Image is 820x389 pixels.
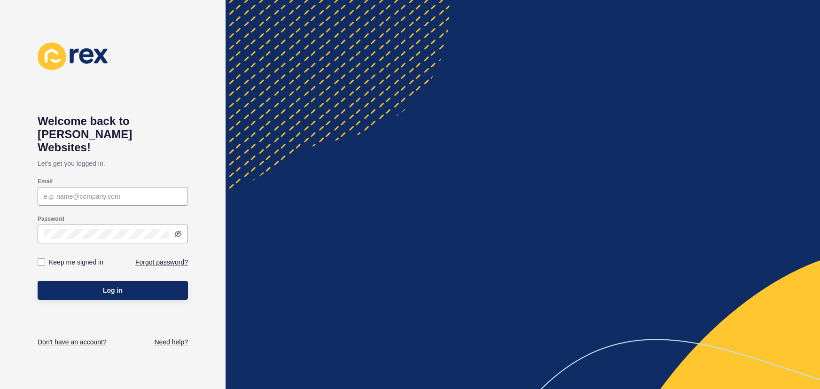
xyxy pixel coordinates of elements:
[49,257,103,267] label: Keep me signed in
[103,286,123,295] span: Log in
[38,154,188,173] p: Let's get you logged in.
[38,337,107,347] a: Don't have an account?
[154,337,188,347] a: Need help?
[38,281,188,300] button: Log in
[38,215,64,223] label: Password
[135,257,188,267] a: Forgot password?
[44,192,182,201] input: e.g. name@company.com
[38,178,53,185] label: Email
[38,115,188,154] h1: Welcome back to [PERSON_NAME] Websites!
